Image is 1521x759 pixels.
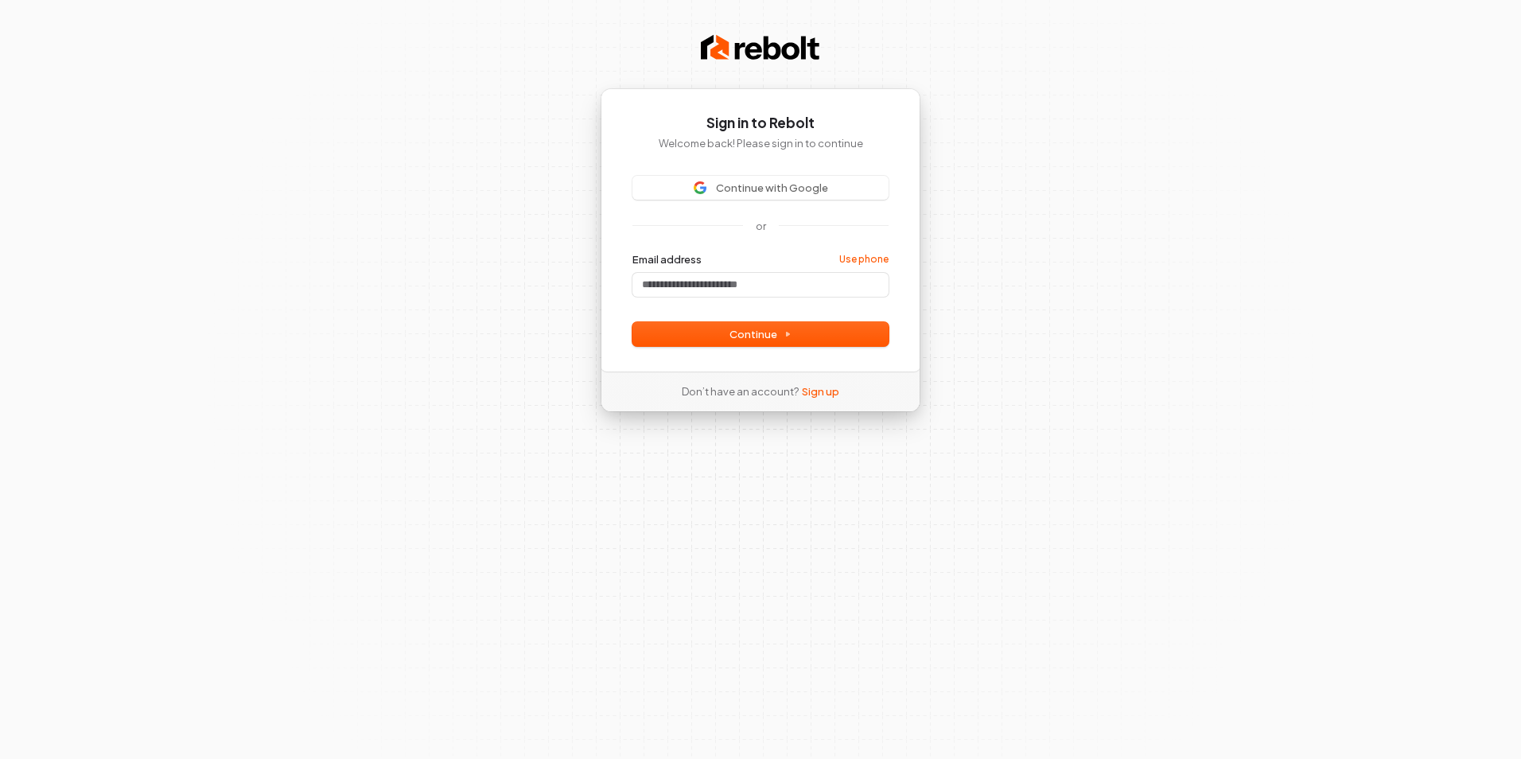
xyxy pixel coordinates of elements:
[632,176,889,200] button: Sign in with GoogleContinue with Google
[716,181,828,195] span: Continue with Google
[682,384,799,399] span: Don’t have an account?
[729,327,792,341] span: Continue
[802,384,839,399] a: Sign up
[701,32,820,64] img: Rebolt Logo
[632,136,889,150] p: Welcome back! Please sign in to continue
[756,219,766,233] p: or
[632,114,889,133] h1: Sign in to Rebolt
[839,253,889,266] a: Use phone
[694,181,706,194] img: Sign in with Google
[632,252,702,267] label: Email address
[632,322,889,346] button: Continue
